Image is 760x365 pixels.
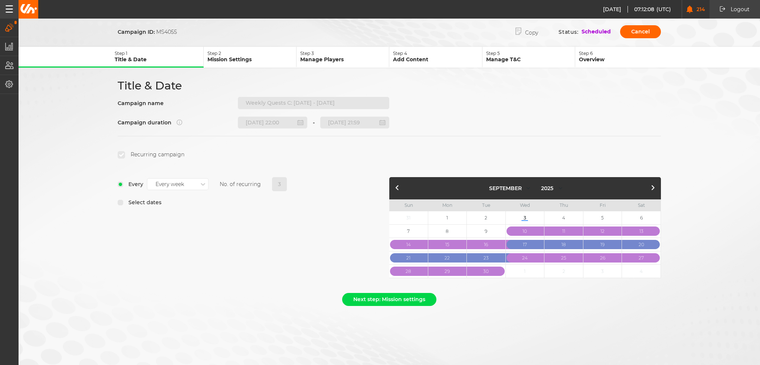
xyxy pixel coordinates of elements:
span: Campaign ID: [118,29,155,35]
span: Select dates [123,199,161,206]
label: Recurring campaign [118,151,184,159]
span: 16 [484,238,488,251]
p: 6 [579,50,668,56]
span: 14 [406,238,411,251]
p: Overview [579,56,668,63]
span: - [307,117,320,128]
span: 23 [484,251,489,265]
button: 1 [428,211,467,225]
span: 20 [639,238,644,251]
button: Copy [504,24,549,39]
button: Step5Manage T&C [482,47,575,68]
button: 10 [506,225,545,238]
label: No. of recurring [220,181,261,188]
button: 14 [389,238,428,251]
span: Sun [389,199,428,211]
span: 11 [562,225,565,238]
button: Step2Mission Settings [204,47,297,68]
button: Next step: Mission settings [342,293,436,306]
span: 4 [562,211,565,225]
input: Start (UTC) [238,117,307,128]
button: Step3Manage Players [297,47,389,68]
button: 28 [389,265,428,278]
button: 25 [544,251,583,265]
button: 7 [389,225,428,238]
span: Step [300,50,310,56]
p: Manage Players [300,56,389,63]
button: 19 [583,238,622,251]
button: 3 [506,211,545,225]
span: 24 [522,251,528,265]
span: 28 [406,265,411,278]
button: 5 [583,211,622,225]
span: 07:12:08 [634,6,656,13]
p: 5 [486,50,575,56]
button: Step6Overview [575,47,668,68]
p: Campaign duration [118,119,171,128]
p: Manage T&C [486,56,575,63]
button: 13 [622,225,661,238]
div: Every week [155,181,184,188]
span: [DATE] [603,6,628,13]
button: 18 [544,238,583,251]
span: 19 [600,238,605,251]
button: 20 [622,238,661,251]
button: 17 [506,238,545,251]
button: 27 [622,251,661,265]
button: Cancel [620,25,661,38]
button: 4 [544,211,583,225]
p: Status: [558,29,582,35]
span: 3 [524,211,526,225]
button: 24 [506,251,545,265]
p: Add Content [393,56,482,63]
span: 2 [485,211,487,225]
span: 13 [639,225,643,238]
span: Tue [467,199,506,211]
span: 9 [485,225,487,238]
p: 4 [393,50,482,56]
span: Step [393,50,403,56]
span: 30 [483,265,489,278]
span: 12 [600,225,605,238]
span: Wed [506,199,545,211]
span: Thu [544,199,583,211]
button: 30 [467,265,506,278]
span: 17 [523,238,527,251]
span: Every [123,181,143,188]
button: 22 [428,251,467,265]
input: End (UTC) [320,117,390,128]
button: Step1Title & Date [111,47,204,68]
span: 29 [445,265,450,278]
button: 15 [428,238,467,251]
button: 9 [467,225,506,238]
p: Title & Date [115,56,203,63]
span: Mon [428,199,467,211]
span: 18 [561,238,566,251]
img: Unibo [20,4,37,13]
span: 25 [561,251,566,265]
button: 29 [428,265,467,278]
span: 6 [640,211,643,225]
span: Fri [583,199,622,211]
span: 27 [639,251,644,265]
span: 214 [693,6,705,13]
button: 16 [467,238,506,251]
button: 23 [467,251,506,265]
span: Sat [622,199,661,211]
span: Step [486,50,496,56]
span: Step [115,50,125,56]
div: Every week [147,178,209,190]
button: 8 [428,225,467,238]
span: 22 [445,251,450,265]
span: 15 [445,238,449,251]
input: Recurring campaign [118,151,125,159]
button: 26 [583,251,622,265]
span: 10 [522,225,527,238]
button: 6 [622,211,661,225]
button: 21 [389,251,428,265]
p: 1 [115,50,203,56]
span: 26 [600,251,605,265]
span: 8 [446,225,449,238]
button: 12 [583,225,622,238]
button: 2 [467,211,506,225]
